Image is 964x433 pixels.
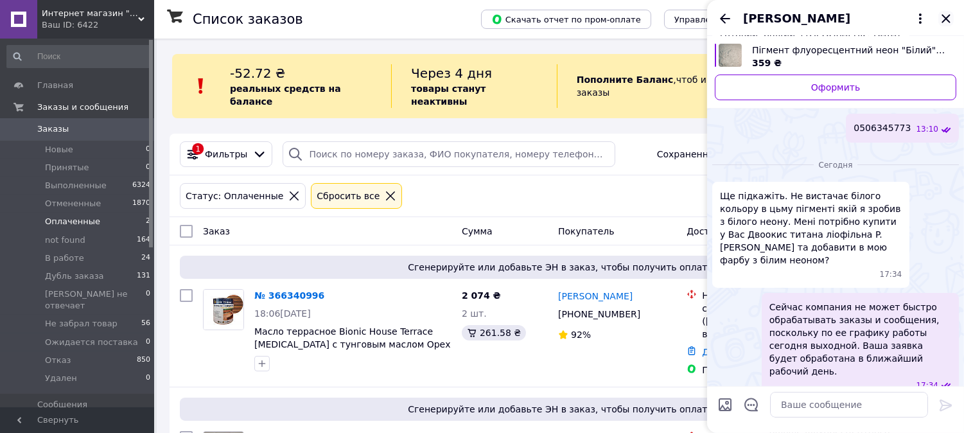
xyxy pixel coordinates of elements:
[743,10,850,27] span: [PERSON_NAME]
[254,326,451,349] a: Масло террасное Bionic House Terrace [MEDICAL_DATA] с тунговым маслом Орех
[137,270,150,282] span: 131
[137,234,150,246] span: 164
[720,190,902,267] span: Ще підкажіть. Не вистачає білого кольору в цьму пігменті якій я зробив з білого неону. Мені потрі...
[743,10,928,27] button: [PERSON_NAME]
[141,252,150,264] span: 24
[411,66,492,81] span: Через 4 дня
[577,75,674,85] b: Пополните Баланс
[717,11,733,26] button: Назад
[712,158,959,171] div: 12.10.2025
[411,84,486,107] b: товары станут неактивны
[37,123,69,135] span: Заказы
[481,10,651,29] button: Скачать отчет по пром-оплате
[191,76,211,96] img: :exclamation:
[37,102,128,113] span: Заказы и сообщения
[558,309,640,319] span: [PHONE_NUMBER]
[743,396,760,413] button: Открыть шаблоны ответов
[146,373,150,384] span: 0
[254,308,311,319] span: 18:06[DATE]
[719,44,742,67] img: 5764103045_w700_h500_pigment-fluorestsentnyj-neon.jpg
[146,337,150,348] span: 0
[664,10,785,29] button: Управление статусами
[203,289,244,330] a: Фото товару
[702,302,830,340] div: с. [GEOGRAPHIC_DATA] ([GEOGRAPHIC_DATA].), №1: вул. [STREET_ADDRESS]
[45,162,89,173] span: Принятые
[571,330,591,340] span: 92%
[769,301,951,378] span: Сейчас компания не может быстро обрабатывать заказы и сообщения, поскольку по ее графику работы с...
[715,75,956,100] a: Оформить
[462,325,526,340] div: 261.58 ₴
[687,226,776,236] span: Доставка и оплата
[715,44,956,69] a: Посмотреть товар
[230,66,285,81] span: -52.72 ₴
[183,189,286,203] div: Статус: Оплаченные
[205,148,247,161] span: Фильтры
[146,162,150,173] span: 0
[45,337,138,348] span: Ожидается поставка
[204,290,243,330] img: Фото товару
[283,141,615,167] input: Поиск по номеру заказа, ФИО покупателя, номеру телефона, Email, номеру накладной
[146,144,150,155] span: 0
[185,261,936,274] span: Сгенерируйте или добавьте ЭН в заказ, чтобы получить оплату
[854,121,911,135] span: 0506345773
[185,403,936,416] span: Сгенерируйте или добавьте ЭН в заказ, чтобы получить оплату
[230,84,341,107] b: реальных средств на балансе
[462,290,501,301] span: 2 074 ₴
[45,198,101,209] span: Отмененные
[702,347,763,357] a: Добавить ЭН
[45,216,100,227] span: Оплаченные
[674,15,775,24] span: Управление статусами
[45,252,84,264] span: В работе
[141,318,150,330] span: 56
[916,380,938,391] span: 17:34 12.10.2025
[491,13,641,25] span: Скачать отчет по пром-оплате
[37,80,73,91] span: Главная
[462,226,493,236] span: Сумма
[558,290,633,303] a: [PERSON_NAME]
[657,148,769,161] span: Сохраненные фильтры:
[132,198,150,209] span: 1870
[203,226,230,236] span: Заказ
[45,234,85,246] span: not found
[254,290,324,301] a: № 366340996
[132,180,150,191] span: 6324
[42,19,154,31] div: Ваш ID: 6422
[193,12,303,27] h1: Список заказов
[916,124,938,135] span: 13:10 09.10.2025
[752,44,946,57] span: Пігмент флуоресцентний неон "Білий" NoxTon 100 г.
[146,216,150,227] span: 2
[137,355,150,366] span: 850
[462,308,487,319] span: 2 шт.
[45,373,77,384] span: Удален
[45,180,107,191] span: Выполненные
[557,64,814,108] div: , чтоб и далее получать заказы
[814,160,858,171] span: Сегодня
[314,189,382,203] div: Сбросить все
[45,318,118,330] span: Не забрал товар
[45,288,146,312] span: [PERSON_NAME] не отвечает
[45,270,104,282] span: Дубль заказа
[45,144,73,155] span: Новые
[42,8,138,19] span: Интернет магазин "Триколор"
[880,269,902,280] span: 17:34 12.10.2025
[752,58,782,68] span: 359 ₴
[45,355,71,366] span: Отказ
[37,399,87,411] span: Сообщения
[702,364,830,376] div: Пром-оплата
[702,289,830,302] div: Нова Пошта
[558,226,615,236] span: Покупатель
[6,45,152,68] input: Поиск
[146,288,150,312] span: 0
[938,11,954,26] button: Закрыть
